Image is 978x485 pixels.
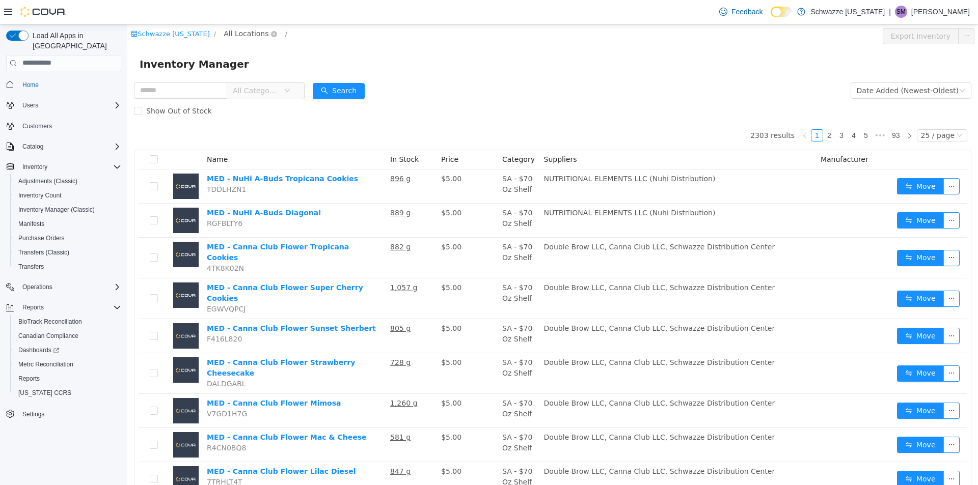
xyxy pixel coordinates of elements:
[79,184,194,192] a: MED - NuHi A-Buds Diagonal
[810,6,885,18] p: Schwazze [US_STATE]
[371,438,413,472] td: SA - $70 Oz Shelf
[14,344,63,356] a: Dashboards
[314,259,334,267] span: $5.00
[18,332,78,340] span: Canadian Compliance
[10,386,125,400] button: [US_STATE] CCRS
[18,263,44,271] span: Transfers
[18,281,57,293] button: Operations
[314,131,331,139] span: Price
[14,232,121,244] span: Purchase Orders
[18,161,121,173] span: Inventory
[771,7,792,17] input: Dark Mode
[14,373,44,385] a: Reports
[417,334,648,342] span: Double Brow LLC, Canna Club LLC, Schwazze Distribution Center
[79,375,214,383] a: MED - Canna Club Flower Mimosa
[79,355,119,363] span: DALDGABL
[2,160,125,174] button: Inventory
[14,232,69,244] a: Purchase Orders
[755,4,831,20] button: Export Inventory
[816,341,832,357] button: icon: ellipsis
[87,6,89,13] span: /
[417,218,648,226] span: Double Brow LLC, Canna Club LLC, Schwazze Distribution Center
[314,300,334,308] span: $5.00
[22,163,47,171] span: Inventory
[10,188,125,203] button: Inventory Count
[733,105,744,117] a: 5
[263,218,283,226] u: 882 g
[10,329,125,343] button: Canadian Compliance
[10,357,125,372] button: Metrc Reconciliation
[671,105,684,117] li: Previous Page
[14,344,121,356] span: Dashboards
[79,453,115,462] span: 7TRHLT4T
[770,341,817,357] button: icon: swapMove
[263,300,283,308] u: 805 g
[314,375,334,383] span: $5.00
[79,218,222,237] a: MED - Canna Club Flower Tropicana Cookies
[770,446,817,463] button: icon: swapMove
[15,82,89,91] span: Show Out of Stock
[79,161,119,169] span: TDDLHZN1
[14,261,121,273] span: Transfers
[18,281,121,293] span: Operations
[794,105,827,117] div: 25 / page
[22,303,44,311] span: Reports
[79,334,228,353] a: MED - Canna Club Flower Strawberry Cheesecake
[832,63,838,70] i: icon: down
[314,334,334,342] span: $5.00
[263,259,290,267] u: 1,057 g
[263,334,283,342] u: 728 g
[20,7,66,17] img: Cova
[14,175,121,187] span: Adjustments (Classic)
[314,150,334,158] span: $5.00
[895,6,907,18] div: Steph Morales
[18,99,42,111] button: Users
[14,330,121,342] span: Canadian Compliance
[18,220,44,228] span: Manifests
[709,105,720,117] a: 3
[6,73,121,448] nav: Complex example
[79,150,231,158] a: MED - NuHi A-Buds Tropicana Cookies
[816,412,832,429] button: icon: ellipsis
[762,105,776,117] a: 93
[79,443,228,451] a: MED - Canna Club Flower Lilac Diesel
[18,234,65,242] span: Purchase Orders
[14,218,48,230] a: Manifests
[417,375,648,383] span: Double Brow LLC, Canna Club LLC, Schwazze Distribution Center
[14,204,121,216] span: Inventory Manager (Classic)
[263,375,290,383] u: 1,260 g
[314,184,334,192] span: $5.00
[79,409,239,417] a: MED - Canna Club Flower Mac & Cheese
[18,301,48,313] button: Reports
[14,358,77,370] a: Metrc Reconciliation
[770,154,817,170] button: icon: swapMove
[10,174,125,188] button: Adjustments (Classic)
[79,195,115,203] span: RGFBLTY6
[729,59,831,74] div: Date Added (Newest-Oldest)
[314,443,334,451] span: $5.00
[816,378,832,394] button: icon: ellipsis
[18,161,51,173] button: Inventory
[417,259,648,267] span: Double Brow LLC, Canna Club LLC, Schwazze Distribution Center
[263,409,283,417] u: 581 g
[417,443,648,451] span: Double Brow LLC, Canna Club LLC, Schwazze Distribution Center
[263,443,283,451] u: 847 g
[2,139,125,154] button: Catalog
[831,4,847,20] button: icon: ellipsis
[79,310,115,319] span: F416L820
[46,408,71,433] img: MED - Canna Club Flower Mac & Cheese placeholder
[371,329,413,369] td: SA - $70 Oz Shelf
[263,150,283,158] u: 896 g
[79,300,249,308] a: MED - Canna Club Flower Sunset Sherbert
[46,258,71,283] img: MED - Canna Club Flower Super Cherry Cookies placeholder
[263,131,291,139] span: In Stock
[22,283,52,291] span: Operations
[18,78,121,91] span: Home
[371,295,413,329] td: SA - $70 Oz Shelf
[14,175,81,187] a: Adjustments (Classic)
[144,7,150,13] i: icon: close-circle
[18,191,62,199] span: Inventory Count
[2,77,125,92] button: Home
